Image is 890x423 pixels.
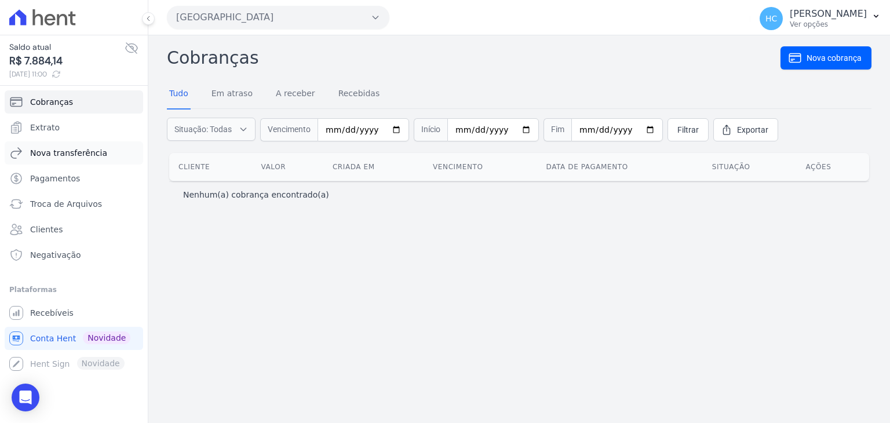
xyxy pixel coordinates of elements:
span: Saldo atual [9,41,125,53]
th: Cliente [169,153,252,181]
a: Troca de Arquivos [5,192,143,216]
button: HC [PERSON_NAME] Ver opções [750,2,890,35]
span: Novidade [83,331,130,344]
button: Situação: Todas [167,118,256,141]
span: [DATE] 11:00 [9,69,125,79]
h2: Cobranças [167,45,780,71]
button: [GEOGRAPHIC_DATA] [167,6,389,29]
a: Recebidas [336,79,382,110]
a: Filtrar [667,118,709,141]
span: Fim [544,118,571,141]
span: Início [414,118,447,141]
a: Nova transferência [5,141,143,165]
p: Ver opções [790,20,867,29]
th: Valor [252,153,323,181]
a: Recebíveis [5,301,143,324]
a: Em atraso [209,79,255,110]
a: Tudo [167,79,191,110]
th: Data de pagamento [537,153,703,181]
a: Cobranças [5,90,143,114]
span: Situação: Todas [174,123,232,135]
p: [PERSON_NAME] [790,8,867,20]
a: A receber [273,79,318,110]
div: Open Intercom Messenger [12,384,39,411]
span: Pagamentos [30,173,80,184]
th: Vencimento [424,153,537,181]
span: Recebíveis [30,307,74,319]
span: R$ 7.884,14 [9,53,125,69]
div: Plataformas [9,283,138,297]
a: Negativação [5,243,143,267]
span: Exportar [737,124,768,136]
span: Nova transferência [30,147,107,159]
th: Situação [703,153,797,181]
span: Filtrar [677,124,699,136]
span: HC [765,14,777,23]
span: Troca de Arquivos [30,198,102,210]
span: Clientes [30,224,63,235]
span: Negativação [30,249,81,261]
a: Exportar [713,118,778,141]
span: Extrato [30,122,60,133]
th: Criada em [323,153,424,181]
span: Vencimento [260,118,318,141]
a: Nova cobrança [780,46,871,70]
th: Ações [796,153,869,181]
a: Clientes [5,218,143,241]
span: Nova cobrança [807,52,862,64]
a: Extrato [5,116,143,139]
a: Conta Hent Novidade [5,327,143,350]
span: Cobranças [30,96,73,108]
nav: Sidebar [9,90,138,375]
a: Pagamentos [5,167,143,190]
p: Nenhum(a) cobrança encontrado(a) [183,189,329,200]
span: Conta Hent [30,333,76,344]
